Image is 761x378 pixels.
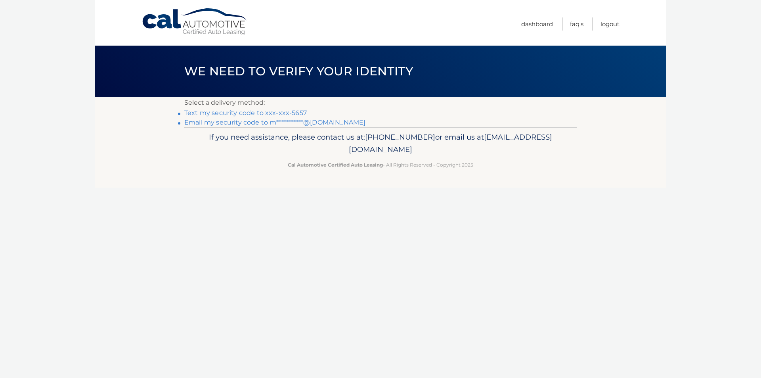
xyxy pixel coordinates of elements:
[600,17,620,31] a: Logout
[141,8,249,36] a: Cal Automotive
[288,162,383,168] strong: Cal Automotive Certified Auto Leasing
[521,17,553,31] a: Dashboard
[184,97,577,108] p: Select a delivery method:
[184,109,307,117] a: Text my security code to xxx-xxx-5657
[365,132,435,142] span: [PHONE_NUMBER]
[189,161,572,169] p: - All Rights Reserved - Copyright 2025
[570,17,583,31] a: FAQ's
[189,131,572,156] p: If you need assistance, please contact us at: or email us at
[184,64,413,79] span: We need to verify your identity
